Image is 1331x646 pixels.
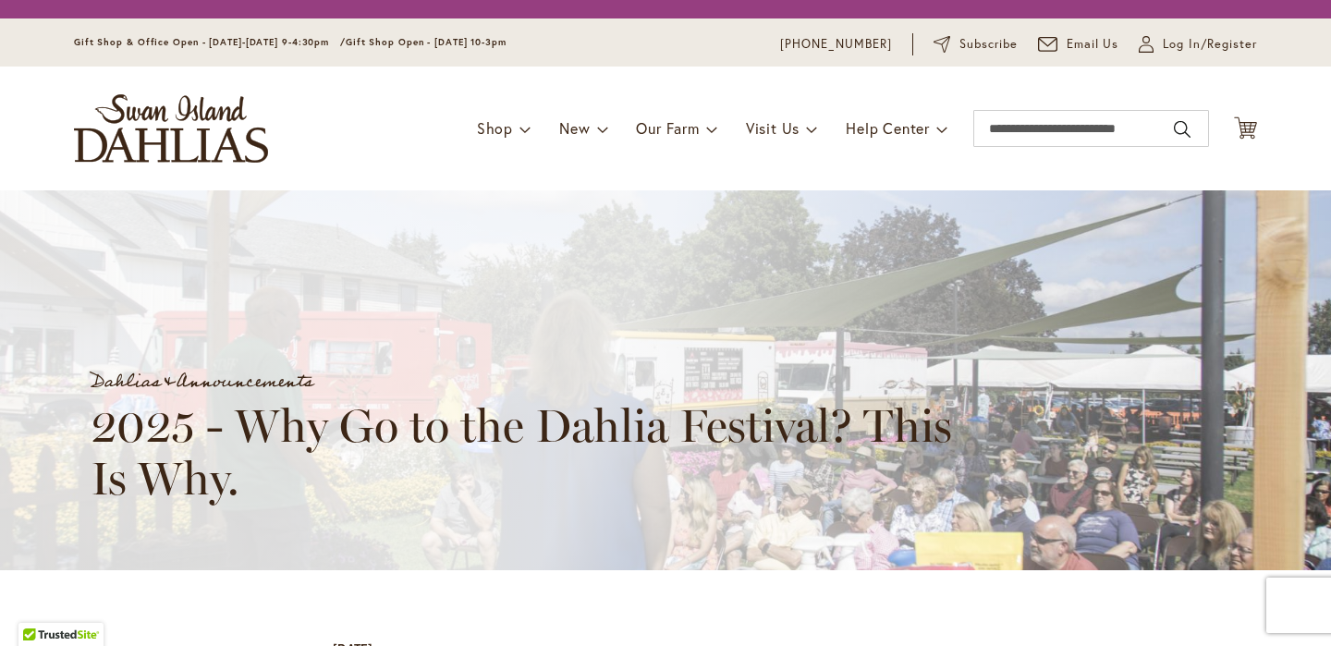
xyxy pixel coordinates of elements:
[177,364,313,399] a: Announcements
[1163,35,1257,54] span: Log In/Register
[1174,115,1191,144] button: Search
[91,366,1274,399] div: &
[74,36,346,48] span: Gift Shop & Office Open - [DATE]-[DATE] 9-4:30pm /
[1067,35,1119,54] span: Email Us
[1038,35,1119,54] a: Email Us
[636,118,699,138] span: Our Farm
[746,118,800,138] span: Visit Us
[846,118,930,138] span: Help Center
[780,35,892,54] a: [PHONE_NUMBER]
[74,94,268,163] a: store logo
[91,399,978,506] h1: 2025 - Why Go to the Dahlia Festival? This Is Why.
[559,118,590,138] span: New
[346,36,507,48] span: Gift Shop Open - [DATE] 10-3pm
[934,35,1018,54] a: Subscribe
[959,35,1018,54] span: Subscribe
[477,118,513,138] span: Shop
[1139,35,1257,54] a: Log In/Register
[91,364,161,399] a: Dahlias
